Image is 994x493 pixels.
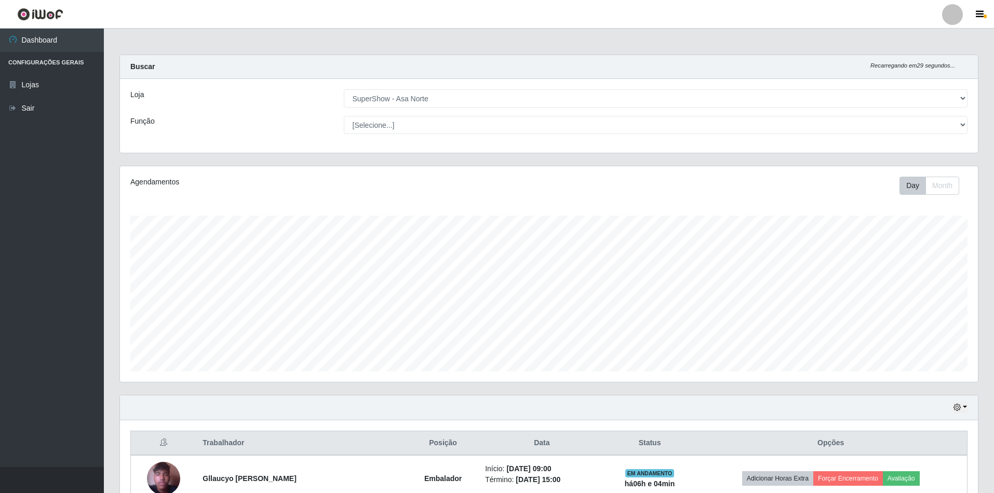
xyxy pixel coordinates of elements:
label: Loja [130,89,144,100]
li: Término: [485,474,599,485]
th: Opções [694,431,967,456]
button: Forçar Encerramento [813,471,883,486]
th: Trabalhador [196,431,407,456]
time: [DATE] 09:00 [506,464,551,473]
button: Day [899,177,926,195]
li: Início: [485,463,599,474]
th: Data [479,431,605,456]
th: Status [605,431,695,456]
div: Toolbar with button groups [899,177,968,195]
button: Month [925,177,959,195]
th: Posição [407,431,479,456]
time: [DATE] 15:00 [516,475,560,484]
img: CoreUI Logo [17,8,63,21]
button: Avaliação [883,471,920,486]
div: First group [899,177,959,195]
strong: há 06 h e 04 min [625,479,675,488]
span: EM ANDAMENTO [625,469,675,477]
div: Agendamentos [130,177,470,188]
button: Adicionar Horas Extra [742,471,813,486]
i: Recarregando em 29 segundos... [870,62,955,69]
strong: Gllaucyo [PERSON_NAME] [203,474,296,483]
strong: Buscar [130,62,155,71]
strong: Embalador [424,474,462,483]
label: Função [130,116,155,127]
